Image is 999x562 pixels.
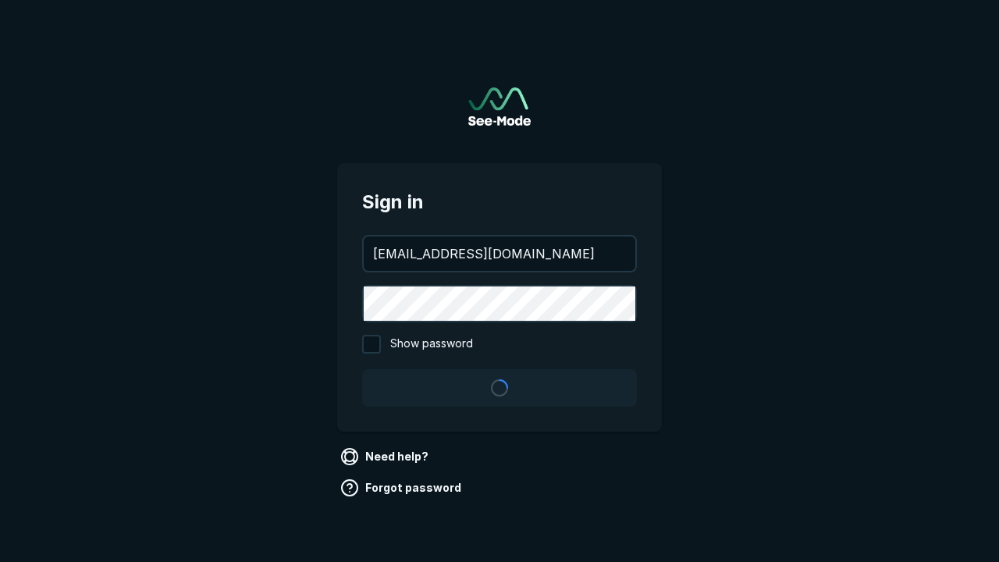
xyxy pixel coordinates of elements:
a: Forgot password [337,475,468,500]
a: Go to sign in [468,87,531,126]
img: See-Mode Logo [468,87,531,126]
input: your@email.com [364,237,635,271]
span: Show password [390,335,473,354]
span: Sign in [362,188,637,216]
a: Need help? [337,444,435,469]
